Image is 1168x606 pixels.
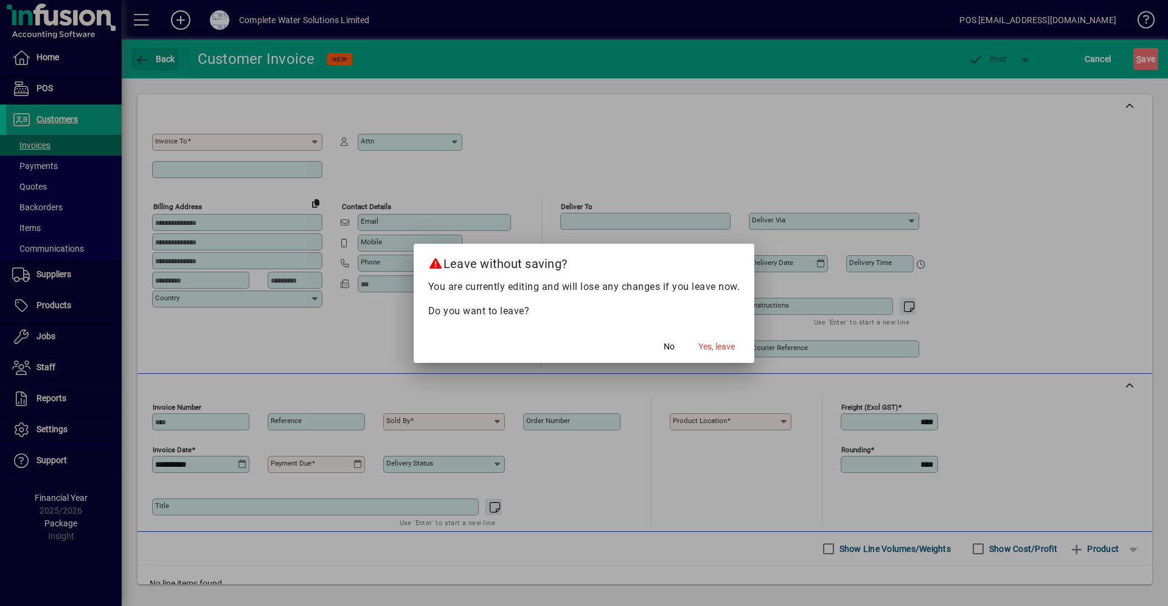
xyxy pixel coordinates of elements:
[698,340,735,353] span: Yes, leave
[414,244,755,279] h2: Leave without saving?
[428,304,740,318] p: Do you want to leave?
[693,336,740,358] button: Yes, leave
[428,280,740,294] p: You are currently editing and will lose any changes if you leave now.
[650,336,689,358] button: No
[664,340,675,353] span: No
